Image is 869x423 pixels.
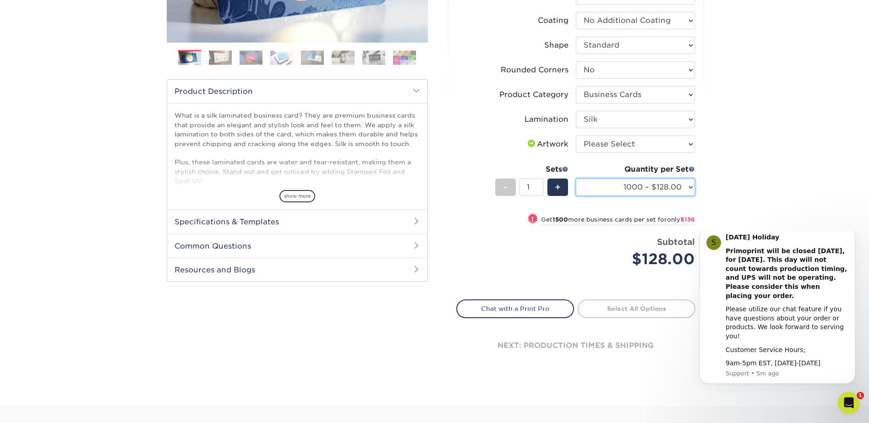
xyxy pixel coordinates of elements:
[838,392,860,414] iframe: Intercom live chat
[576,164,695,175] div: Quantity per Set
[21,4,35,19] div: Profile image for Support
[209,50,232,65] img: Business Cards 02
[531,214,534,224] span: !
[495,164,568,175] div: Sets
[552,216,568,223] strong: 1500
[456,318,695,373] div: next: production times & shipping
[240,50,262,65] img: Business Cards 03
[167,80,427,103] h2: Product Description
[686,231,869,398] iframe: Intercom notifications message
[167,210,427,233] h2: Specifications & Templates
[680,216,695,223] span: $136
[40,16,161,68] b: Primoprint will be closed [DATE], for [DATE]. This day will not count towards production timing, ...
[857,392,864,399] span: 1
[541,216,695,225] small: Get more business cards per set for
[167,258,427,282] h2: Resources and Blogs
[2,395,78,420] iframe: Google Customer Reviews
[393,50,416,65] img: Business Cards 08
[657,237,695,247] strong: Subtotal
[456,299,574,318] a: Chat with a Print Pro
[499,89,568,100] div: Product Category
[279,190,315,202] span: show more
[178,47,201,70] img: Business Cards 01
[525,114,568,125] div: Lamination
[40,74,163,109] div: Please utilize our chat feature if you have questions about your order or products. We look forwa...
[503,180,508,194] span: -
[270,50,293,65] img: Business Cards 04
[167,234,427,258] h2: Common Questions
[578,299,695,318] a: Select All Options
[501,65,568,76] div: Rounded Corners
[332,50,355,65] img: Business Cards 06
[583,248,695,270] div: $128.00
[538,15,568,26] div: Coating
[544,40,568,51] div: Shape
[526,139,568,150] div: Artwork
[175,111,420,260] p: What is a silk laminated business card? They are premium business cards that provide an elegant a...
[40,2,93,10] b: [DATE] Holiday
[40,114,163,124] div: Customer Service Hours;
[555,180,561,194] span: +
[40,128,163,137] div: 9am-5pm EST, [DATE]-[DATE]
[301,50,324,65] img: Business Cards 05
[40,2,163,137] div: Message content
[40,138,163,146] p: Message from Support, sent 5m ago
[362,50,385,65] img: Business Cards 07
[667,216,695,223] span: only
